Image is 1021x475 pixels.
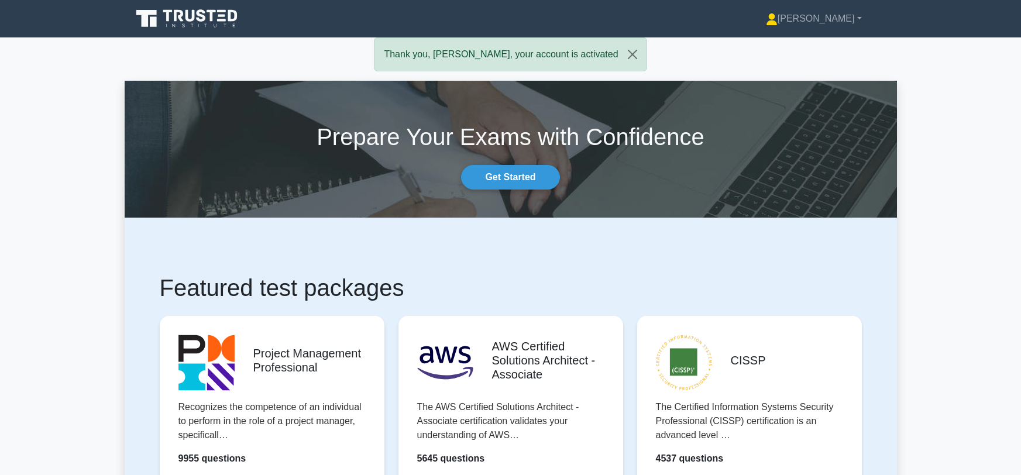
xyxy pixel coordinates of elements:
a: [PERSON_NAME] [738,7,890,30]
div: Thank you, [PERSON_NAME], your account is activated [374,37,647,71]
h1: Prepare Your Exams with Confidence [125,123,897,151]
a: Get Started [461,165,559,190]
h1: Featured test packages [160,274,862,302]
button: Close [618,38,647,71]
